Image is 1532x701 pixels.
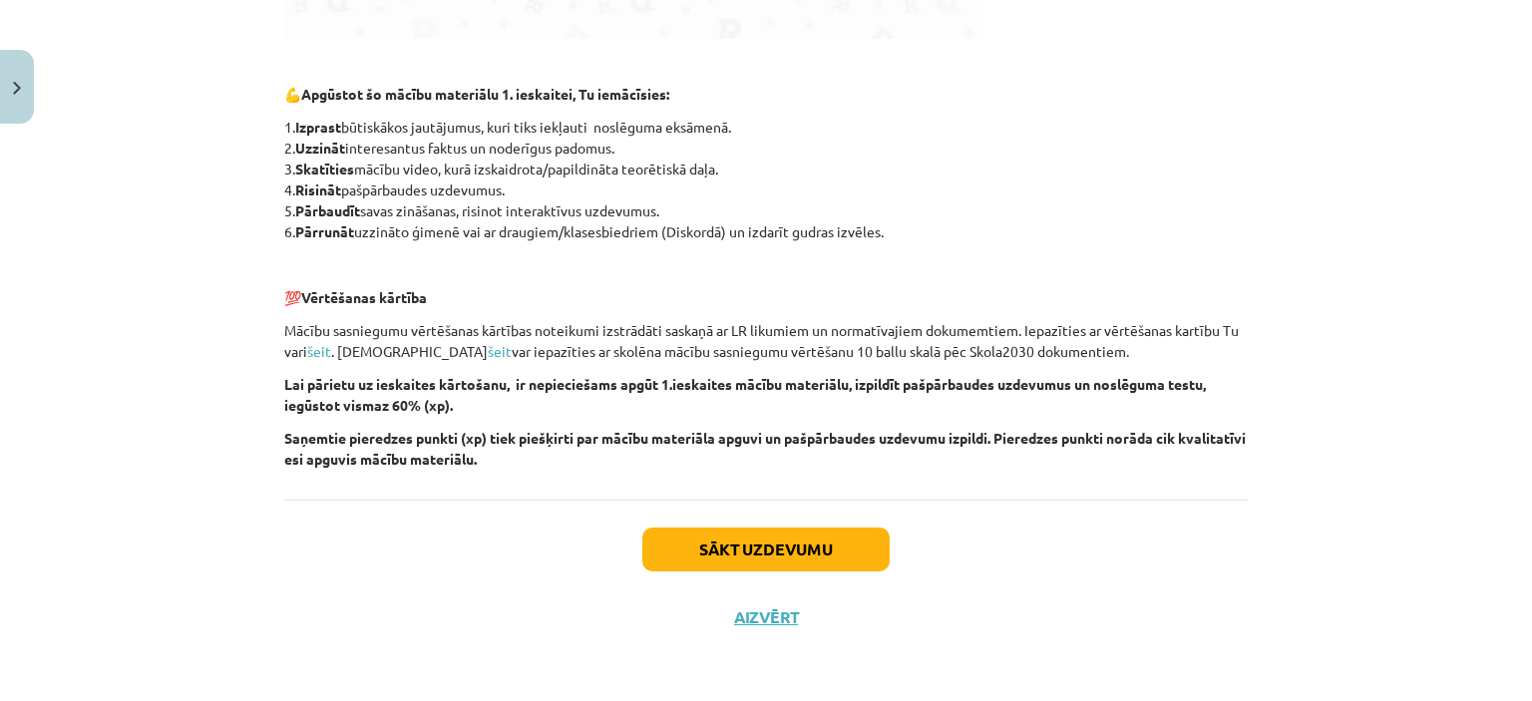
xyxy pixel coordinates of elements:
[284,320,1248,362] p: Mācību sasniegumu vērtēšanas kārtības noteikumi izstrādāti saskaņā ar LR likumiem un normatīvajie...
[295,222,354,240] strong: Pārrunāt
[295,118,341,136] strong: Izprast
[301,288,427,306] strong: Vērtēšanas kārtība
[13,82,21,95] img: icon-close-lesson-0947bae3869378f0d4975bcd49f059093ad1ed9edebbc8119c70593378902aed.svg
[284,117,1248,242] p: 1. būtiskākos jautājumus, kuri tiks iekļauti noslēguma eksāmenā. 2. interesantus faktus un noderī...
[284,375,1206,414] strong: Lai pārietu uz ieskaites kārtošanu, ir nepieciešams apgūt 1.ieskaites mācību materiālu, izpildīt ...
[284,84,1248,105] p: 💪
[728,607,804,627] button: Aizvērt
[295,139,345,157] strong: Uzzināt
[307,342,331,360] a: šeit
[301,85,669,103] strong: Apgūstot šo mācību materiālu 1. ieskaitei, Tu iemācīsies:
[284,429,1246,468] strong: Saņemtie pieredzes punkti (xp) tiek piešķirti par mācību materiāla apguvi un pašpārbaudes uzdevum...
[295,201,360,219] strong: Pārbaudīt
[295,160,354,177] strong: Skatīties
[488,342,512,360] a: šeit
[642,527,890,571] button: Sākt uzdevumu
[284,287,1248,308] p: 💯
[295,180,341,198] strong: Risināt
